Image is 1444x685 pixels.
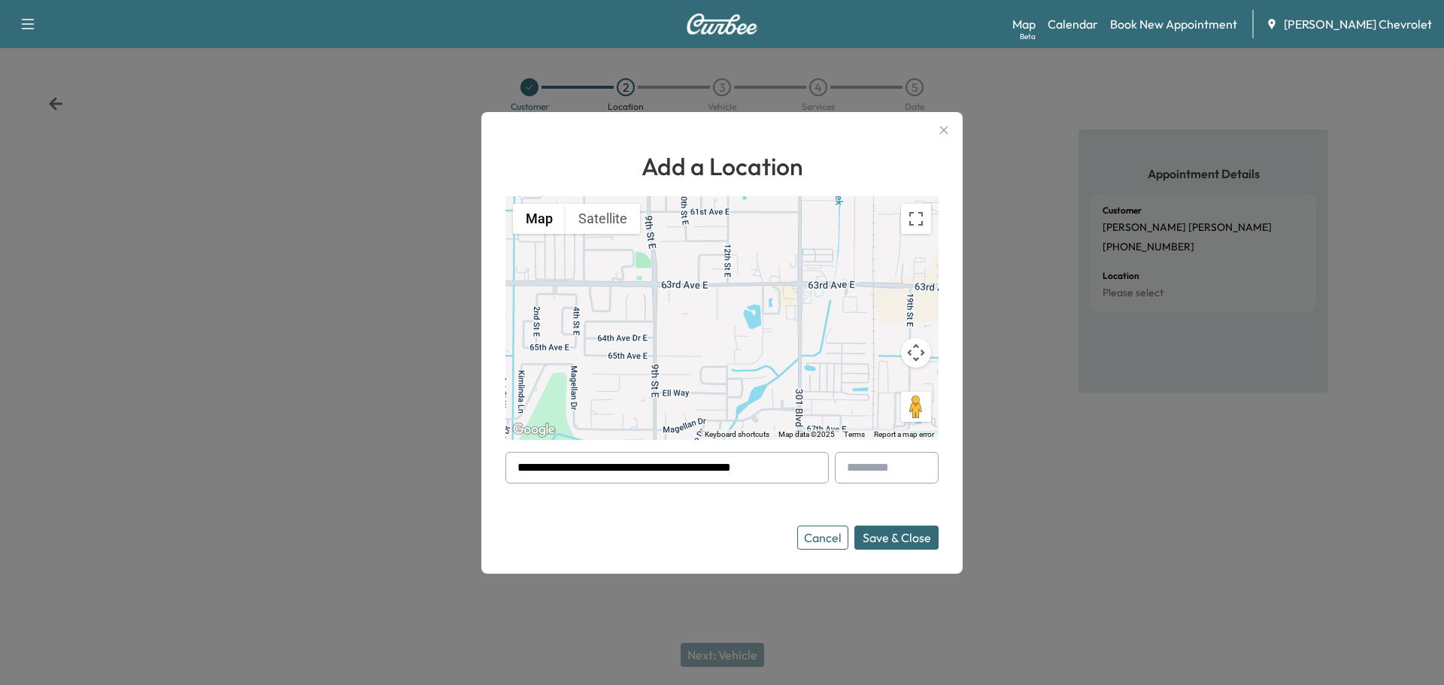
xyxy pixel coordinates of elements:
[778,430,835,438] span: Map data ©2025
[1012,15,1036,33] a: MapBeta
[874,430,934,438] a: Report a map error
[1110,15,1237,33] a: Book New Appointment
[566,204,640,234] button: Show satellite imagery
[509,420,559,440] a: Open this area in Google Maps (opens a new window)
[509,420,559,440] img: Google
[844,430,865,438] a: Terms (opens in new tab)
[705,429,769,440] button: Keyboard shortcuts
[505,148,939,184] h1: Add a Location
[1020,31,1036,42] div: Beta
[686,14,758,35] img: Curbee Logo
[854,526,939,550] button: Save & Close
[901,392,931,422] button: Drag Pegman onto the map to open Street View
[901,204,931,234] button: Toggle fullscreen view
[901,338,931,368] button: Map camera controls
[797,526,848,550] button: Cancel
[1048,15,1098,33] a: Calendar
[513,204,566,234] button: Show street map
[1284,15,1432,33] span: [PERSON_NAME] Chevrolet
